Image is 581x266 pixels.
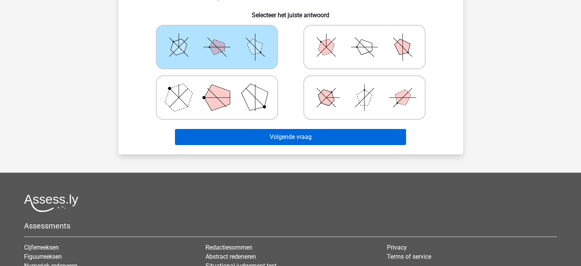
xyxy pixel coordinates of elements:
a: Abstract redeneren [206,253,256,260]
h5: Assessments [24,221,557,230]
img: Assessly logo [24,194,78,212]
a: Redactiesommen [206,244,252,251]
a: Terms of service [387,253,431,260]
a: Figuurreeksen [24,253,62,260]
a: Privacy [387,244,407,251]
a: Cijferreeksen [24,244,59,251]
button: Volgende vraag [175,129,406,145]
h6: Selecteer het juiste antwoord [131,5,451,19]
